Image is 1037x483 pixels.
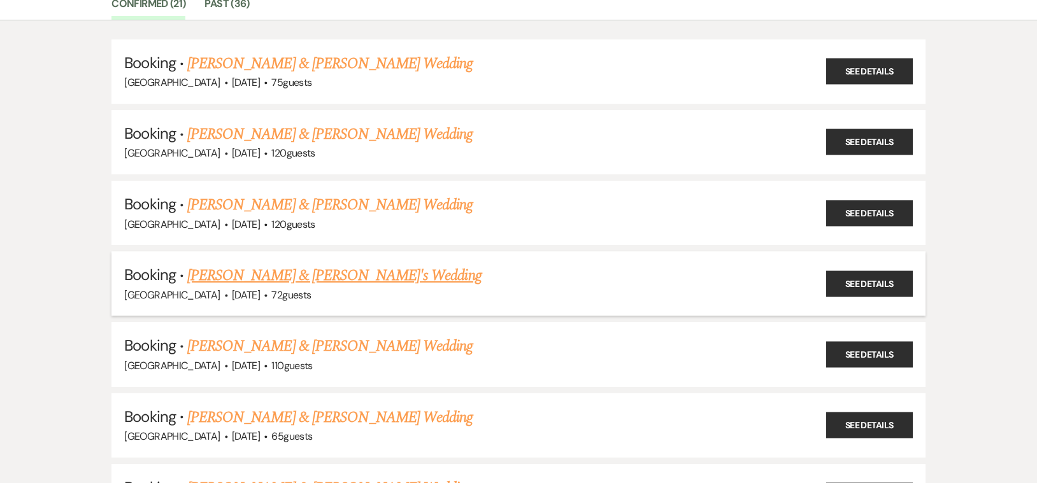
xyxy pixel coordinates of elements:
[124,146,220,160] span: [GEOGRAPHIC_DATA]
[187,335,473,358] a: [PERSON_NAME] & [PERSON_NAME] Wedding
[271,288,311,302] span: 72 guests
[232,430,260,443] span: [DATE]
[187,123,473,146] a: [PERSON_NAME] & [PERSON_NAME] Wedding
[232,218,260,231] span: [DATE]
[124,218,220,231] span: [GEOGRAPHIC_DATA]
[271,146,315,160] span: 120 guests
[271,218,315,231] span: 120 guests
[124,194,175,214] span: Booking
[187,52,473,75] a: [PERSON_NAME] & [PERSON_NAME] Wedding
[826,412,913,438] a: See Details
[826,59,913,85] a: See Details
[124,53,175,73] span: Booking
[187,264,482,287] a: [PERSON_NAME] & [PERSON_NAME]'s Wedding
[124,430,220,443] span: [GEOGRAPHIC_DATA]
[124,407,175,426] span: Booking
[124,359,220,372] span: [GEOGRAPHIC_DATA]
[232,76,260,89] span: [DATE]
[271,359,312,372] span: 110 guests
[187,193,473,216] a: [PERSON_NAME] & [PERSON_NAME] Wedding
[271,76,311,89] span: 75 guests
[124,335,175,355] span: Booking
[232,146,260,160] span: [DATE]
[271,430,312,443] span: 65 guests
[187,406,473,429] a: [PERSON_NAME] & [PERSON_NAME] Wedding
[124,288,220,302] span: [GEOGRAPHIC_DATA]
[124,123,175,143] span: Booking
[124,76,220,89] span: [GEOGRAPHIC_DATA]
[826,270,913,297] a: See Details
[826,200,913,226] a: See Details
[826,341,913,367] a: See Details
[232,359,260,372] span: [DATE]
[124,265,175,284] span: Booking
[826,129,913,155] a: See Details
[232,288,260,302] span: [DATE]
